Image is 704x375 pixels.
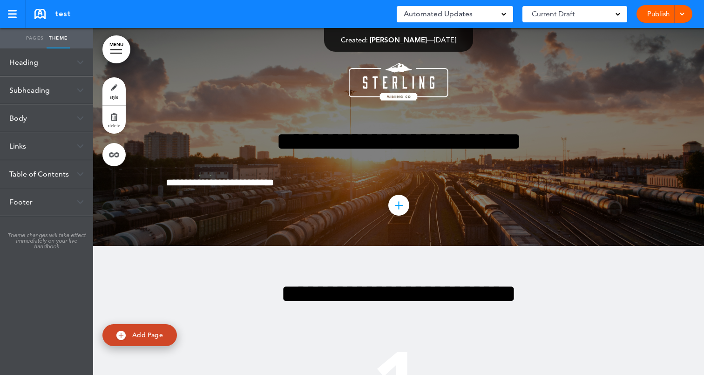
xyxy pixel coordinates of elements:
img: arrow-down@2x.png [77,60,84,65]
a: Publish [643,5,673,23]
span: [DATE] [434,35,456,44]
span: Created: [341,35,368,44]
img: arrow-down@2x.png [77,199,84,205]
img: arrow-down@2x.png [77,116,84,121]
span: style [110,94,118,100]
a: MENU [102,35,130,63]
img: arrow-down@2x.png [77,171,84,177]
span: Current Draft [532,7,575,20]
a: delete [102,106,126,134]
span: test [55,9,71,19]
a: Theme [47,28,70,48]
img: add.svg [116,331,126,340]
a: Pages [23,28,47,48]
img: arrow-down@2x.png [77,88,84,93]
img: 1462629192.png [349,63,448,101]
img: arrow-down@2x.png [77,143,84,149]
div: — [341,36,456,43]
span: Automated Updates [404,7,473,20]
a: style [102,77,126,105]
a: Add Page [102,324,177,346]
span: [PERSON_NAME] [370,35,427,44]
span: Add Page [132,331,163,339]
span: delete [108,123,120,128]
